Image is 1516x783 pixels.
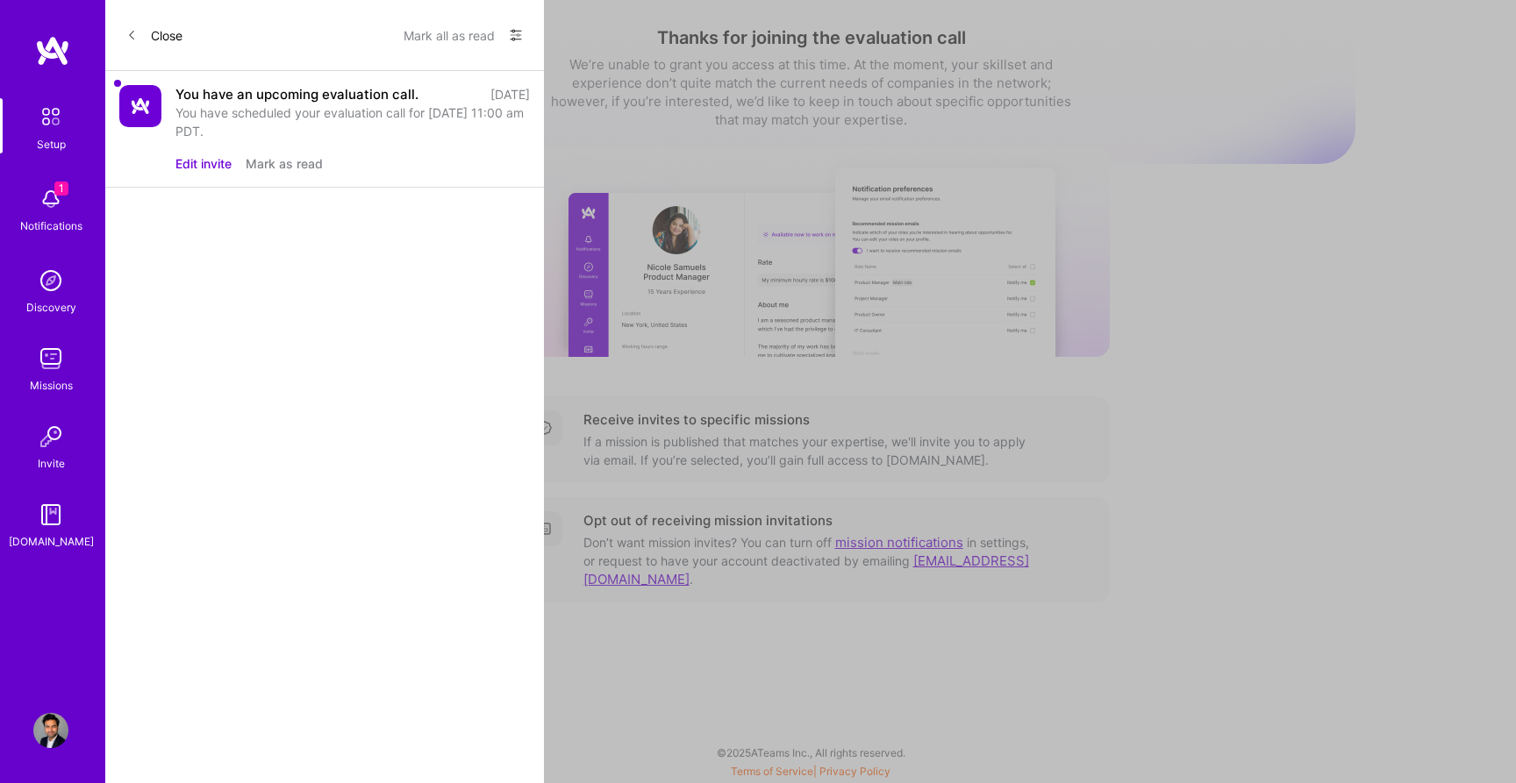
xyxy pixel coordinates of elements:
img: teamwork [33,341,68,376]
img: User Avatar [33,713,68,748]
div: You have an upcoming evaluation call. [175,85,418,103]
button: Mark all as read [404,21,495,49]
img: discovery [33,263,68,298]
button: Close [126,21,182,49]
div: Missions [30,376,73,395]
div: [DOMAIN_NAME] [9,532,94,551]
img: Invite [33,419,68,454]
div: Invite [38,454,65,473]
img: logo [35,35,70,67]
div: You have scheduled your evaluation call for [DATE] 11:00 am PDT. [175,103,530,140]
div: Discovery [26,298,76,317]
a: User Avatar [29,713,73,748]
button: Mark as read [246,154,323,173]
img: guide book [33,497,68,532]
div: [DATE] [490,85,530,103]
button: Edit invite [175,154,232,173]
img: Company Logo [119,85,161,127]
div: Setup [37,135,66,153]
img: setup [32,98,69,135]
